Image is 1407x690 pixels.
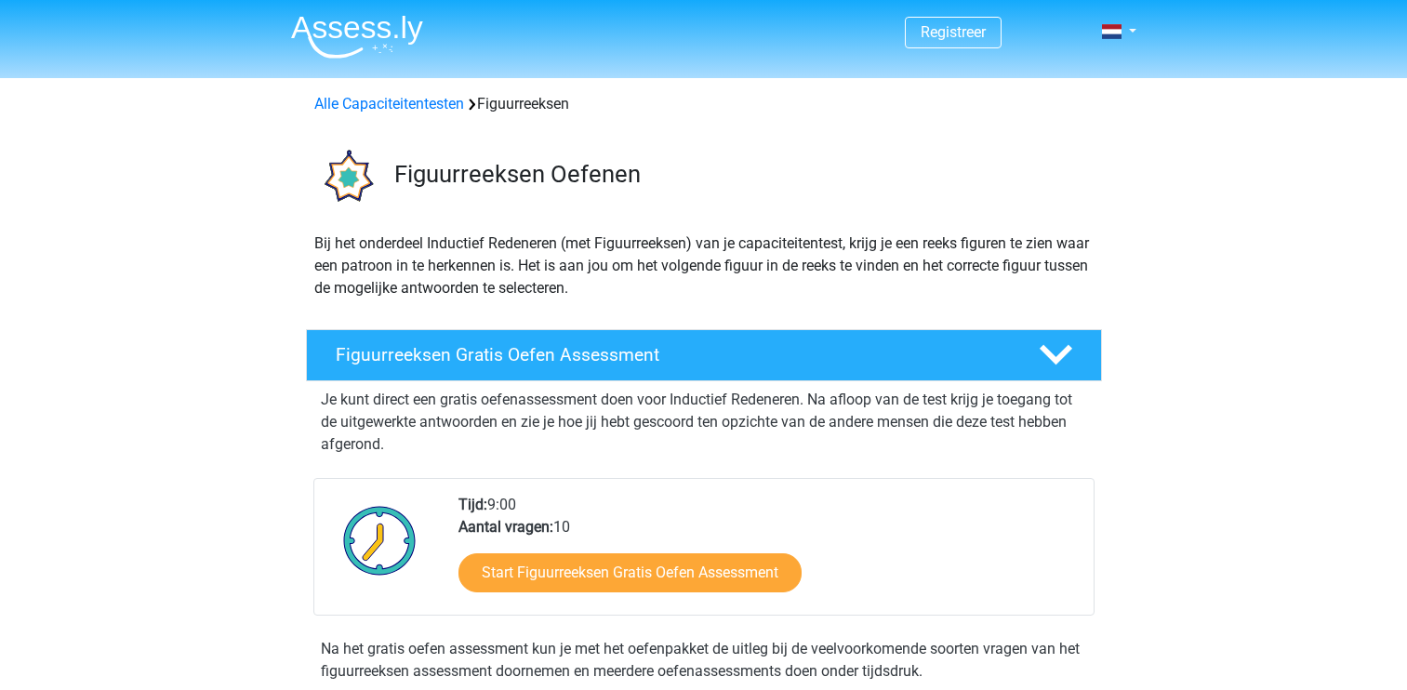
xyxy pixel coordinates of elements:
img: Klok [333,494,427,587]
p: Je kunt direct een gratis oefenassessment doen voor Inductief Redeneren. Na afloop van de test kr... [321,389,1087,456]
h3: Figuurreeksen Oefenen [394,160,1087,189]
b: Aantal vragen: [458,518,553,536]
img: figuurreeksen [307,138,386,217]
img: Assessly [291,15,423,59]
a: Start Figuurreeksen Gratis Oefen Assessment [458,553,802,592]
b: Tijd: [458,496,487,513]
a: Alle Capaciteitentesten [314,95,464,113]
div: Na het gratis oefen assessment kun je met het oefenpakket de uitleg bij de veelvoorkomende soorte... [313,638,1095,683]
a: Figuurreeksen Gratis Oefen Assessment [299,329,1109,381]
h4: Figuurreeksen Gratis Oefen Assessment [336,344,1009,365]
p: Bij het onderdeel Inductief Redeneren (met Figuurreeksen) van je capaciteitentest, krijg je een r... [314,232,1094,299]
div: 9:00 10 [445,494,1093,615]
div: Figuurreeksen [307,93,1101,115]
a: Registreer [921,23,986,41]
